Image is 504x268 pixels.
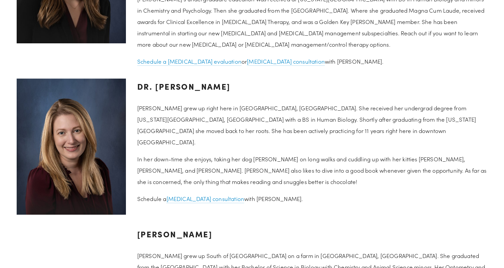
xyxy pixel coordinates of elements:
[137,102,487,148] p: [PERSON_NAME] grew up right here in [GEOGRAPHIC_DATA], [GEOGRAPHIC_DATA]. She received her underg...
[247,58,325,66] a: [MEDICAL_DATA] consultation
[166,195,244,203] a: [MEDICAL_DATA] consultation
[137,226,487,242] h3: [PERSON_NAME]
[137,56,487,67] p: or with [PERSON_NAME].
[137,193,487,204] p: Schedule a with [PERSON_NAME].
[137,58,242,66] a: Schedule a [MEDICAL_DATA] evaluation
[137,153,487,187] p: In her down-time she enjoys, taking her dog [PERSON_NAME] on long walks and cuddling up with her ...
[137,78,487,94] h3: Dr. [PERSON_NAME]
